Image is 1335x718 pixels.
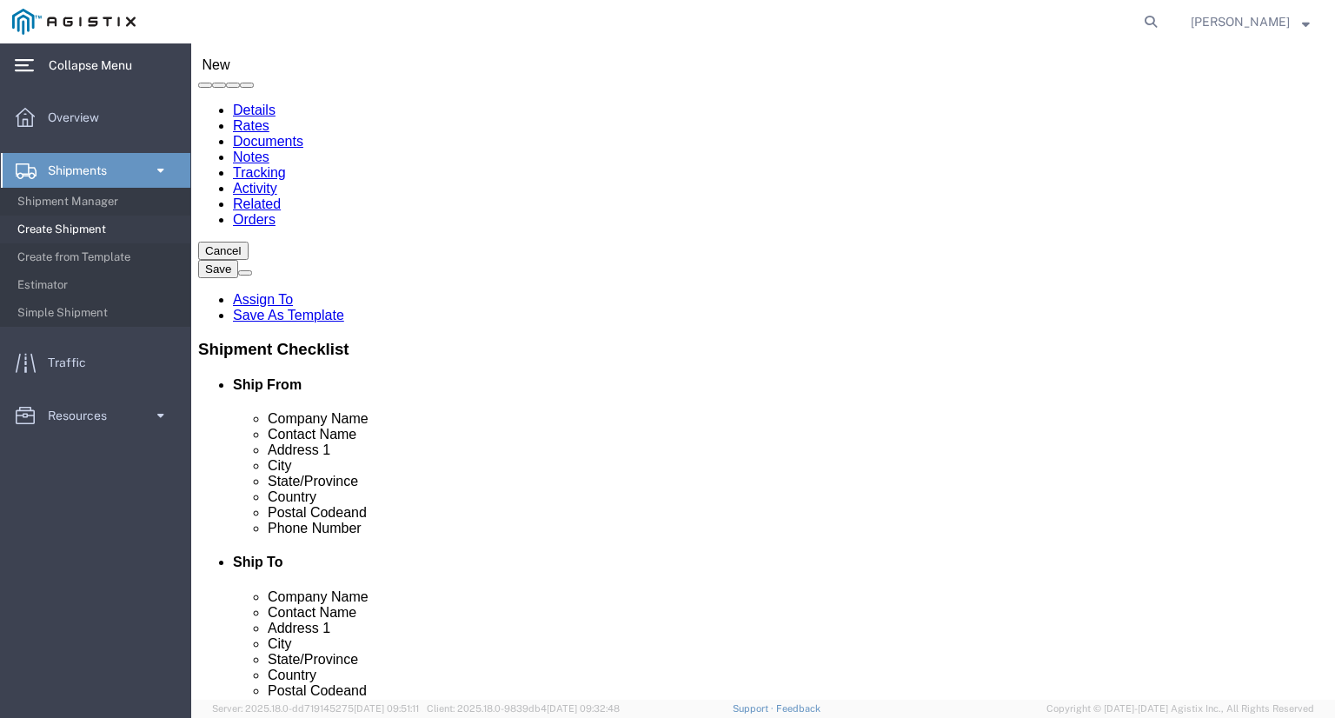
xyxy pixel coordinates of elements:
a: Shipments [1,153,190,188]
span: Collapse Menu [49,48,144,83]
a: Feedback [776,703,820,714]
span: Shipments [48,153,119,188]
span: Server: 2025.18.0-dd719145275 [212,703,419,714]
iframe: FS Legacy Container [191,43,1335,700]
span: Copyright © [DATE]-[DATE] Agistix Inc., All Rights Reserved [1046,701,1314,716]
a: Overview [1,100,190,135]
span: Shipment Manager [17,184,178,219]
a: Support [733,703,776,714]
span: Traffic [48,345,98,380]
button: [PERSON_NAME] [1190,11,1311,32]
span: Ernest Ching [1191,12,1290,31]
span: Create Shipment [17,212,178,247]
span: [DATE] 09:32:48 [547,703,620,714]
span: [DATE] 09:51:11 [354,703,419,714]
a: Resources [1,398,190,433]
span: Overview [48,100,111,135]
a: Traffic [1,345,190,380]
span: Estimator [17,268,178,302]
img: logo [12,9,136,35]
span: Simple Shipment [17,296,178,330]
span: Create from Template [17,240,178,275]
span: Resources [48,398,119,433]
span: Client: 2025.18.0-9839db4 [427,703,620,714]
